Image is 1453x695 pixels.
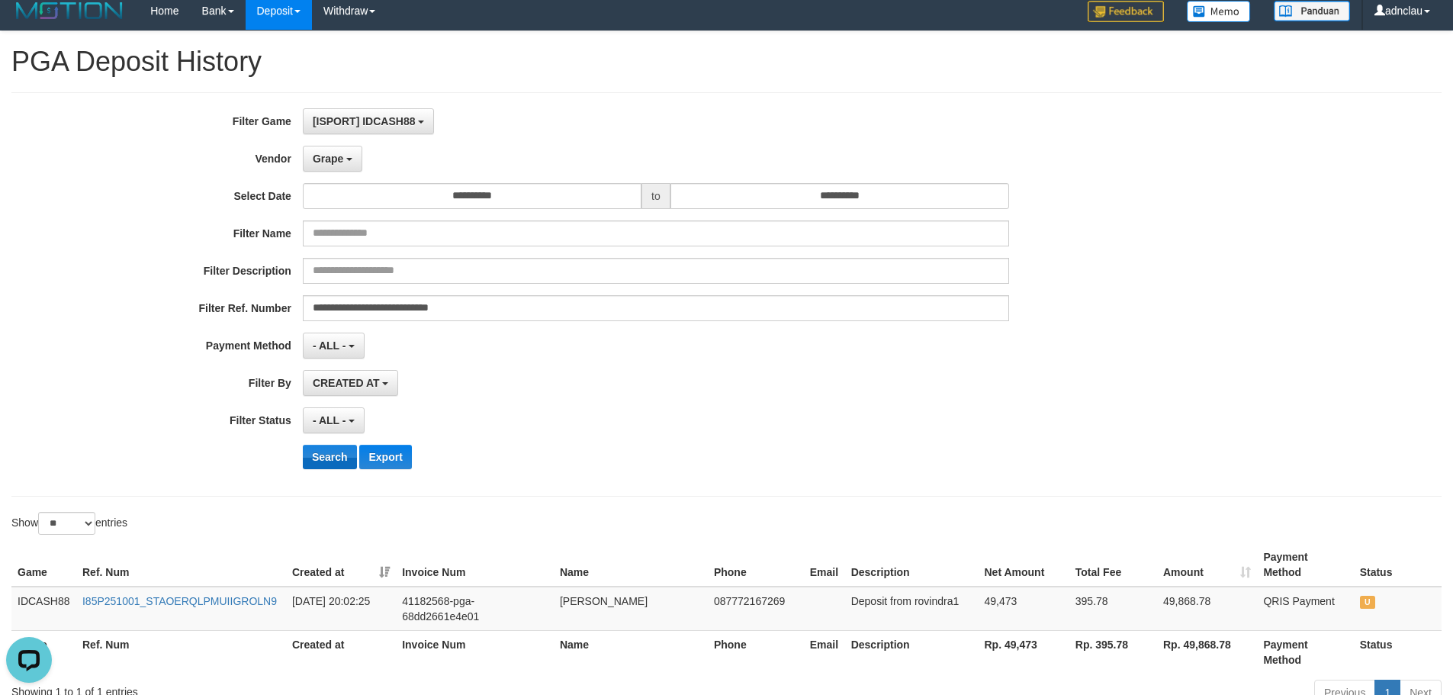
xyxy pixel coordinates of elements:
span: CREATED AT [313,377,380,389]
button: Search [303,445,357,469]
td: [DATE] 20:02:25 [286,587,396,631]
span: - ALL - [313,414,346,426]
button: CREATED AT [303,370,399,396]
td: IDCASH88 [11,587,76,631]
span: [ISPORT] IDCASH88 [313,115,416,127]
th: Net Amount [979,543,1069,587]
th: Status [1354,630,1442,674]
td: 49,868.78 [1157,587,1257,631]
th: Amount: activate to sort column ascending [1157,543,1257,587]
span: to [641,183,670,209]
th: Ref. Num [76,543,286,587]
th: Name [554,630,708,674]
th: Payment Method [1257,630,1353,674]
button: - ALL - [303,333,365,359]
span: UNPAID [1360,596,1375,609]
th: Invoice Num [396,543,554,587]
td: QRIS Payment [1257,587,1353,631]
th: Rp. 49,473 [979,630,1069,674]
img: Button%20Memo.svg [1187,1,1251,22]
th: Ref. Num [76,630,286,674]
th: Status [1354,543,1442,587]
button: - ALL - [303,407,365,433]
th: Created at: activate to sort column ascending [286,543,396,587]
th: Email [804,543,845,587]
td: 395.78 [1069,587,1157,631]
td: 087772167269 [708,587,804,631]
th: Phone [708,630,804,674]
img: Feedback.jpg [1088,1,1164,22]
h1: PGA Deposit History [11,47,1442,77]
th: Created at [286,630,396,674]
span: Grape [313,153,343,165]
span: - ALL - [313,339,346,352]
a: I85P251001_STAOERQLPMUIIGROLN9 [82,595,277,607]
td: [PERSON_NAME] [554,587,708,631]
th: Email [804,630,845,674]
th: Payment Method [1257,543,1353,587]
img: panduan.png [1274,1,1350,21]
th: Description [845,543,979,587]
button: [ISPORT] IDCASH88 [303,108,434,134]
select: Showentries [38,512,95,535]
label: Show entries [11,512,127,535]
th: Description [845,630,979,674]
td: 49,473 [979,587,1069,631]
th: Invoice Num [396,630,554,674]
th: Rp. 395.78 [1069,630,1157,674]
th: Phone [708,543,804,587]
th: Name [554,543,708,587]
td: Deposit from rovindra1 [845,587,979,631]
th: Game [11,543,76,587]
button: Open LiveChat chat widget [6,6,52,52]
td: 41182568-pga-68dd2661e4e01 [396,587,554,631]
th: Total Fee [1069,543,1157,587]
button: Export [359,445,411,469]
button: Grape [303,146,362,172]
th: Rp. 49,868.78 [1157,630,1257,674]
